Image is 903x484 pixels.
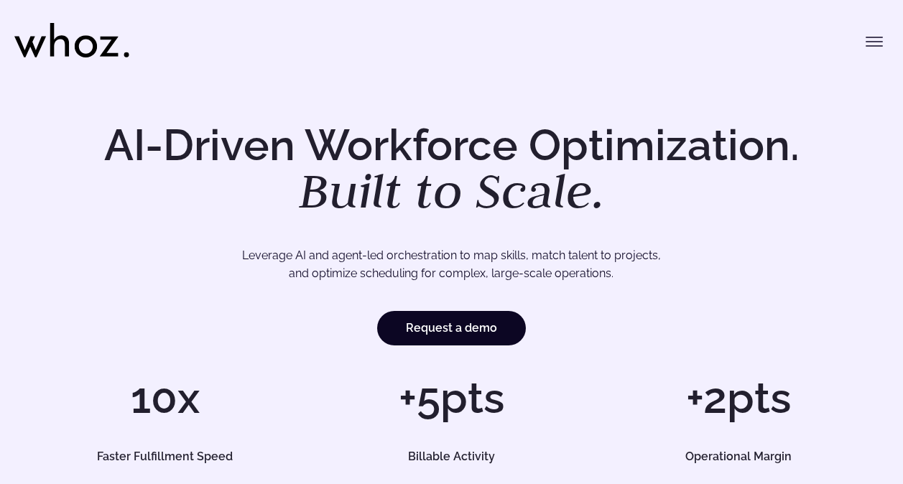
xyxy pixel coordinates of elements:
[84,124,820,215] h1: AI-Driven Workforce Optimization.
[602,376,874,419] h1: +2pts
[616,451,861,462] h5: Operational Margin
[29,376,301,419] h1: 10x
[42,451,287,462] h5: Faster Fulfillment Speed
[299,159,605,222] em: Built to Scale.
[315,376,588,419] h1: +5pts
[71,246,832,283] p: Leverage AI and agent-led orchestration to map skills, match talent to projects, and optimize sch...
[860,27,889,56] button: Toggle menu
[377,311,526,345] a: Request a demo
[329,451,574,462] h5: Billable Activity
